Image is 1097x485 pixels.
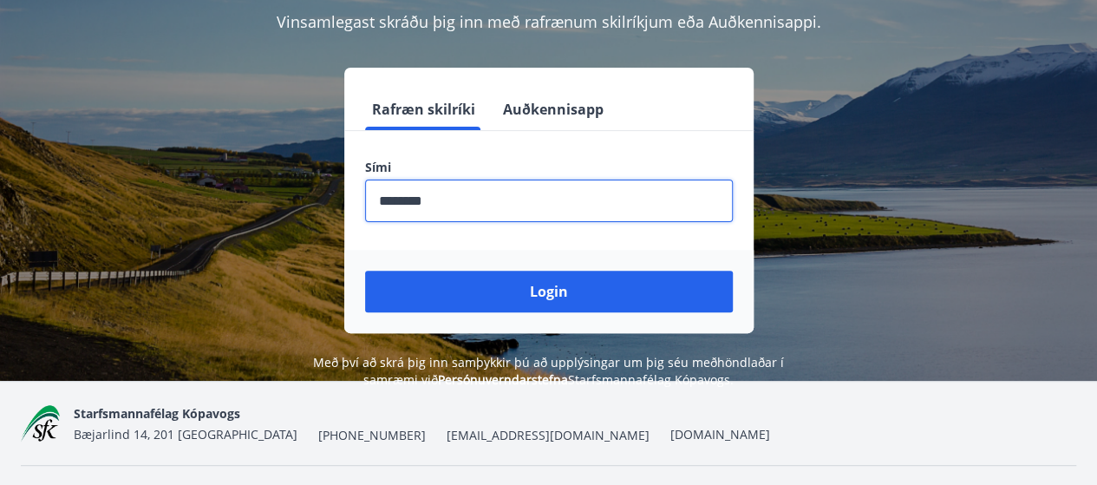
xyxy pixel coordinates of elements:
[496,88,611,130] button: Auðkennisapp
[277,11,821,32] span: Vinsamlegast skráðu þig inn með rafrænum skilríkjum eða Auðkennisappi.
[365,88,482,130] button: Rafræn skilríki
[365,271,733,312] button: Login
[21,405,60,442] img: x5MjQkxwhnYn6YREZUTEa9Q4KsBUeQdWGts9Dj4O.png
[438,371,568,388] a: Persónuverndarstefna
[74,426,297,442] span: Bæjarlind 14, 201 [GEOGRAPHIC_DATA]
[365,159,733,176] label: Sími
[318,427,426,444] span: [PHONE_NUMBER]
[447,427,650,444] span: [EMAIL_ADDRESS][DOMAIN_NAME]
[670,426,770,442] a: [DOMAIN_NAME]
[313,354,784,388] span: Með því að skrá þig inn samþykkir þú að upplýsingar um þig séu meðhöndlaðar í samræmi við Starfsm...
[74,405,240,422] span: Starfsmannafélag Kópavogs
